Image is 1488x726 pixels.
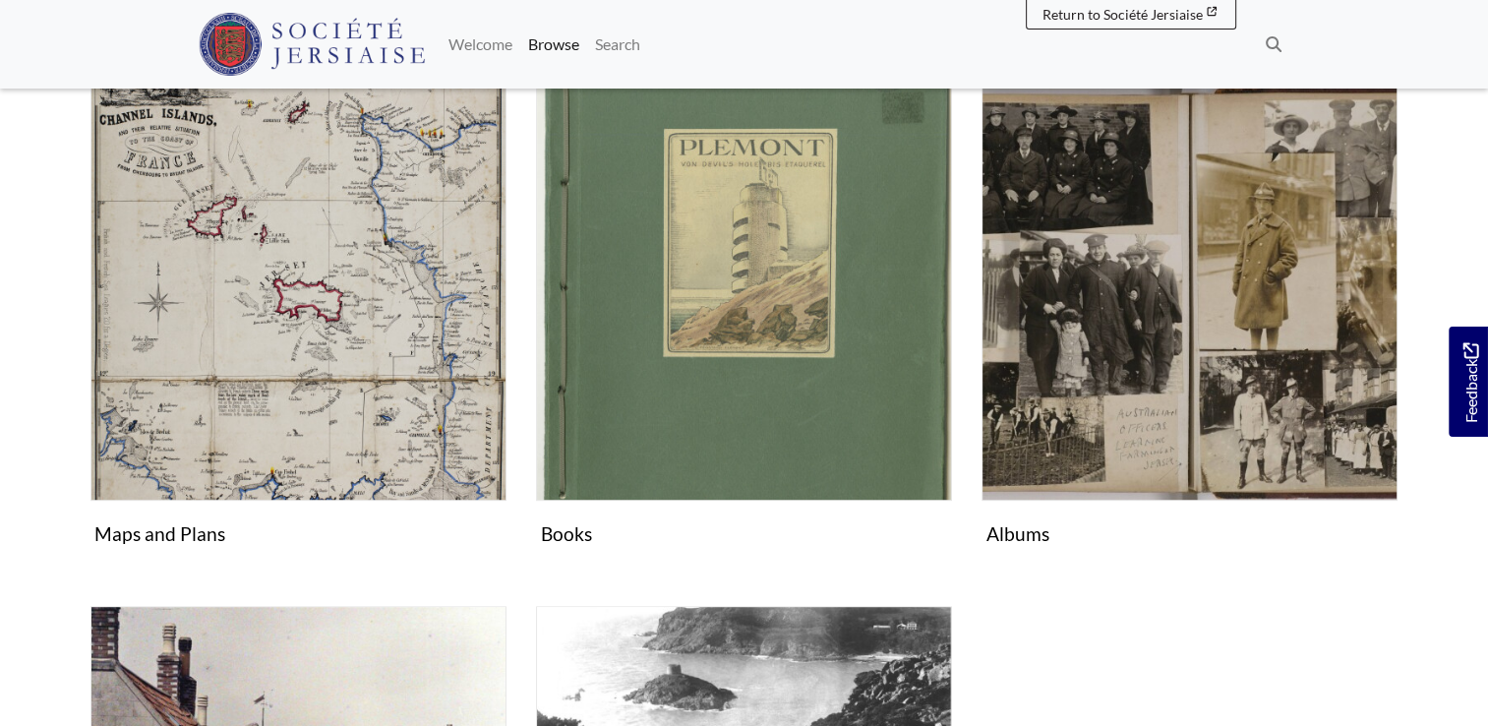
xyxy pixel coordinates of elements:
a: Browse [520,25,587,64]
div: Subcollection [967,85,1412,582]
div: Subcollection [76,85,521,582]
a: Welcome [441,25,520,64]
a: Books Books [536,85,952,553]
div: Subcollection [521,85,967,582]
img: Books [536,85,952,501]
img: Maps and Plans [90,85,506,501]
a: Maps and Plans Maps and Plans [90,85,506,553]
a: Search [587,25,648,64]
span: Return to Société Jersiaise [1042,6,1203,23]
img: Société Jersiaise [199,13,426,76]
a: Société Jersiaise logo [199,8,426,81]
img: Albums [982,85,1398,501]
span: Feedback [1458,343,1482,423]
a: Would you like to provide feedback? [1449,327,1488,437]
a: Albums Albums [982,85,1398,553]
